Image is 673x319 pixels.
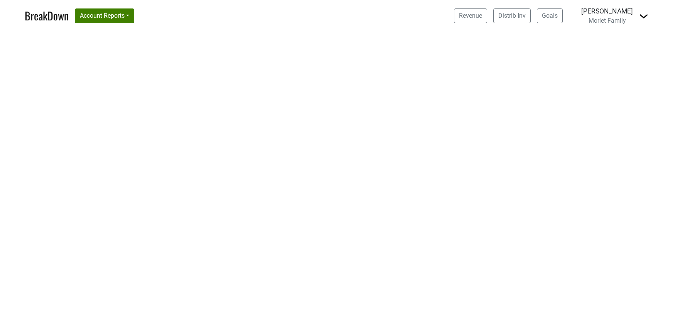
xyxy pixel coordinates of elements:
a: Distrib Inv [493,8,531,23]
span: Morlet Family [589,17,626,24]
button: Account Reports [75,8,134,23]
a: BreakDown [25,8,69,24]
a: Revenue [454,8,487,23]
a: Goals [537,8,563,23]
div: [PERSON_NAME] [581,6,633,16]
img: Dropdown Menu [639,12,648,21]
